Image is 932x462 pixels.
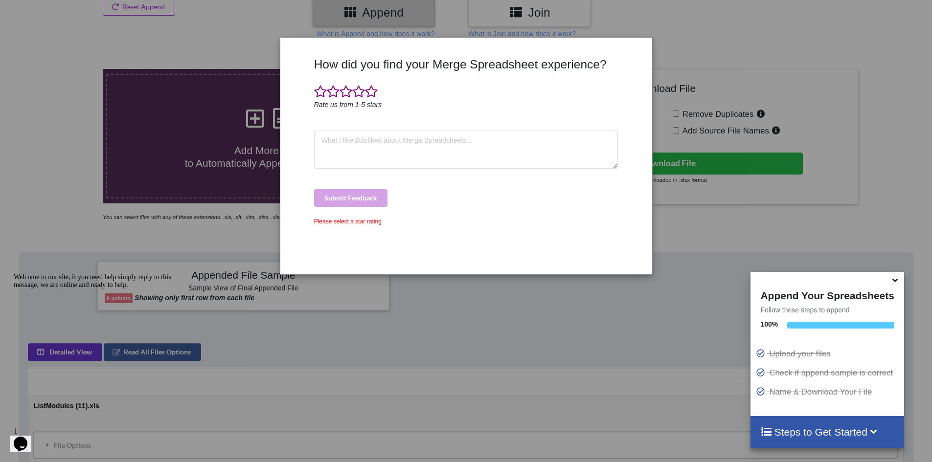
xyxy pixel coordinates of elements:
div: Please select a star rating [314,217,618,226]
span: Welcome to our site, if you need help simply reply to this message, we are online and ready to help. [4,4,161,19]
b: 100 % [760,320,778,328]
p: Name & Download Your File [755,386,901,398]
div: Welcome to our site, if you need help simply reply to this message, we are online and ready to help. [4,4,180,20]
h4: Steps to Get Started [760,426,894,438]
p: Check if append sample is correct [755,367,901,379]
iframe: chat widget [10,423,41,452]
h4: Append Your Spreadsheets [750,287,904,302]
p: Follow these steps to append [750,305,904,315]
h3: How did you find your Merge Spreadsheet experience? [314,57,618,71]
iframe: chat widget [10,269,186,418]
p: Upload your files [755,348,901,360]
i: Rate us from 1-5 stars [314,101,382,109]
